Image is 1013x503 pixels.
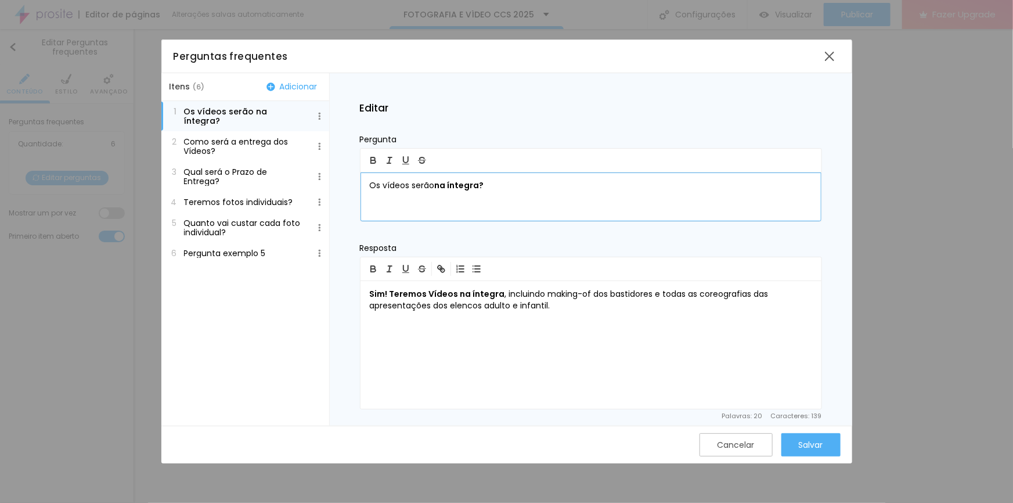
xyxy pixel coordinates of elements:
b: na íntegra? [435,179,484,191]
b: Sim! Teremos Vídeos na íntegra [370,288,505,300]
p: Quanto vai custar cada foto individual? [184,218,305,237]
div: Cancelar [718,440,755,450]
img: Icone [316,199,323,206]
span: Caracteres : 139 [771,413,822,419]
p: Resposta [360,244,822,252]
button: 4Teremos fotos individuais? [161,192,329,213]
span: Palavras : 20 [722,413,763,419]
button: 6Pergunta exemplo 5 [161,243,329,264]
span: 1 [170,107,177,116]
img: Icone [266,82,275,91]
span: Itens [170,82,205,91]
h2: Editar [360,103,822,113]
button: 5Quanto vai custar cada foto individual? [161,213,329,243]
img: Icone [316,112,323,120]
p: Pergunta [360,135,822,143]
p: Teremos fotos individuais? [184,197,293,207]
div: Perguntas frequentes [174,49,819,64]
p: Qual será o Prazo de Entrega? [184,167,305,186]
button: 3Qual será o Prazo de Entrega? [161,161,329,192]
button: Salvar [781,433,841,457]
span: 2 [170,137,177,146]
p: , incluindo making-of dos bastidores e todas as coreografias das apresentações dos elencos adulto... [370,289,812,312]
img: Icone [316,250,323,257]
div: Salvar [799,440,823,450]
img: Icone [316,224,323,232]
button: 2Como será a entrega dos Vídeos? [161,131,329,161]
span: 4 [170,197,177,207]
p: Pergunta exemplo 5 [184,249,266,258]
button: Cancelar [700,433,773,457]
p: Os vídeos serão na íntegra? [184,107,305,125]
span: 6 [170,249,177,258]
span: 5 [170,218,177,228]
img: Icone [316,142,323,150]
button: Adicionar [263,81,321,92]
span: 3 [170,167,177,177]
p: Os vídeos serão [370,180,812,192]
p: Como será a entrega dos Vídeos? [184,137,305,156]
img: Icone [316,173,323,180]
span: ( 6 ) [193,81,205,92]
button: 1Os vídeos serão na íntegra? [161,101,329,131]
